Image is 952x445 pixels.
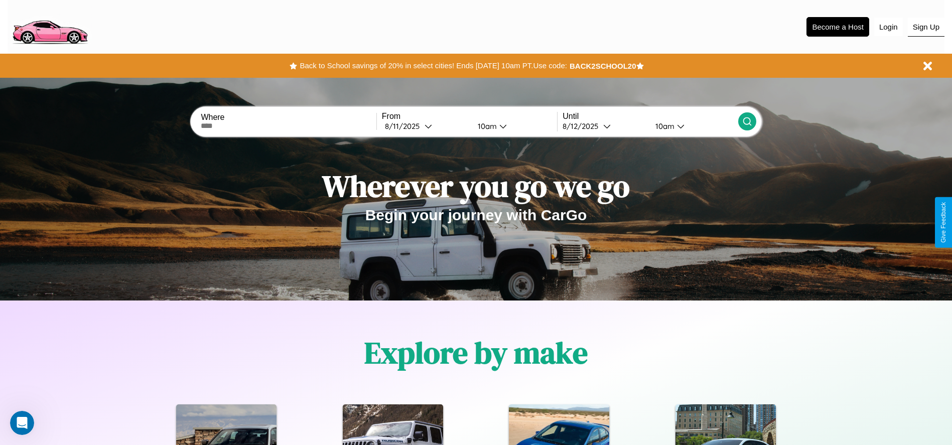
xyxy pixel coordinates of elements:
button: Sign Up [908,18,944,37]
h1: Explore by make [364,332,588,373]
label: Where [201,113,376,122]
img: logo [8,5,92,47]
div: 8 / 12 / 2025 [563,121,603,131]
b: BACK2SCHOOL20 [570,62,636,70]
button: Back to School savings of 20% in select cities! Ends [DATE] 10am PT.Use code: [297,59,569,73]
button: 10am [470,121,558,131]
button: Become a Host [806,17,869,37]
div: 10am [650,121,677,131]
button: 8/11/2025 [382,121,470,131]
button: 10am [647,121,738,131]
iframe: Intercom live chat [10,411,34,435]
div: Give Feedback [940,202,947,243]
label: From [382,112,557,121]
label: Until [563,112,738,121]
button: Login [874,18,903,36]
div: 8 / 11 / 2025 [385,121,425,131]
div: 10am [473,121,499,131]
